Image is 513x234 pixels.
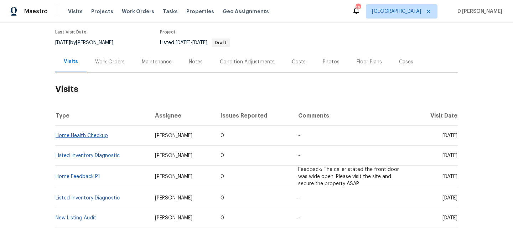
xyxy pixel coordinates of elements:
[298,196,300,201] span: -
[24,8,48,15] span: Maestro
[223,8,269,15] span: Geo Assignments
[160,30,176,34] span: Project
[298,215,300,220] span: -
[189,58,203,66] div: Notes
[64,58,78,65] div: Visits
[56,174,100,179] a: Home Feedback P1
[56,215,96,220] a: New Listing Audit
[149,106,215,126] th: Assignee
[68,8,83,15] span: Visits
[221,196,224,201] span: 0
[442,153,457,158] span: [DATE]
[55,30,87,34] span: Last Visit Date
[413,106,458,126] th: Visit Date
[155,215,192,220] span: [PERSON_NAME]
[155,153,192,158] span: [PERSON_NAME]
[442,133,457,138] span: [DATE]
[56,196,120,201] a: Listed Inventory Diagnostic
[122,8,154,15] span: Work Orders
[357,58,382,66] div: Floor Plans
[356,4,361,11] div: 16
[91,8,113,15] span: Projects
[55,38,122,47] div: by [PERSON_NAME]
[298,153,300,158] span: -
[55,106,149,126] th: Type
[212,41,229,45] span: Draft
[221,133,224,138] span: 0
[142,58,172,66] div: Maintenance
[55,40,70,45] span: [DATE]
[155,196,192,201] span: [PERSON_NAME]
[442,174,457,179] span: [DATE]
[221,174,224,179] span: 0
[215,106,293,126] th: Issues Reported
[56,153,120,158] a: Listed Inventory Diagnostic
[221,153,224,158] span: 0
[442,215,457,220] span: [DATE]
[160,40,230,45] span: Listed
[298,133,300,138] span: -
[176,40,191,45] span: [DATE]
[55,73,458,106] h2: Visits
[56,133,108,138] a: Home Health Checkup
[292,58,306,66] div: Costs
[155,174,192,179] span: [PERSON_NAME]
[163,9,178,14] span: Tasks
[292,106,413,126] th: Comments
[372,8,421,15] span: [GEOGRAPHIC_DATA]
[155,133,192,138] span: [PERSON_NAME]
[455,8,502,15] span: D [PERSON_NAME]
[220,58,275,66] div: Condition Adjustments
[95,58,125,66] div: Work Orders
[298,167,399,186] span: Feedback: The caller stated the front door was wide open. Please visit the site and secure the pr...
[323,58,340,66] div: Photos
[442,196,457,201] span: [DATE]
[192,40,207,45] span: [DATE]
[399,58,413,66] div: Cases
[176,40,207,45] span: -
[186,8,214,15] span: Properties
[221,215,224,220] span: 0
